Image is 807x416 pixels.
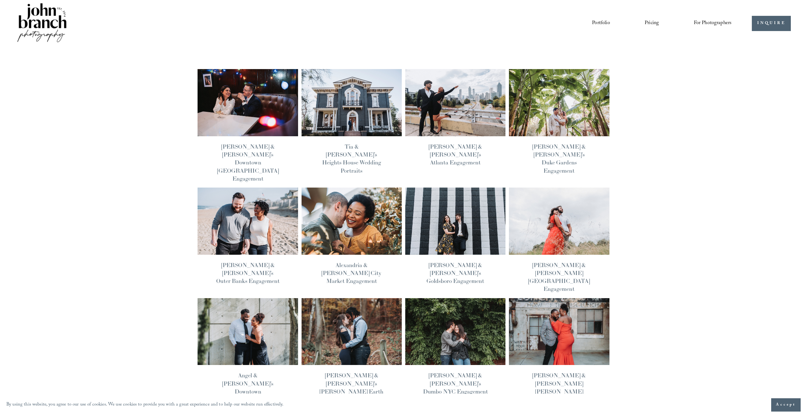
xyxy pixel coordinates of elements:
span: For Photographers [694,18,732,28]
a: [PERSON_NAME] & [PERSON_NAME]’s Outer Banks Engagement [216,261,280,285]
img: Lauren &amp; Ian’s Outer Banks Engagement [197,187,298,255]
img: Francesca &amp; George's Duke Gardens Engagement [509,69,610,137]
a: Pricing [645,18,659,29]
a: [PERSON_NAME] & [PERSON_NAME] [GEOGRAPHIC_DATA] Engagement [528,261,590,293]
a: [PERSON_NAME] & [PERSON_NAME] [PERSON_NAME] Tobacco Campus Engagement [532,372,586,411]
a: INQUIRE [752,16,791,31]
img: Tia &amp; Obinna’s Heights House Wedding Portraits [301,69,402,137]
img: Adrienne &amp; Michael's Goldsboro Engagement [405,187,506,255]
img: Morgan &amp; Cameron's Durham Tobacco Campus Engagement [509,298,610,366]
img: Alexandria &amp; Ahmed's City Market Engagement [301,187,402,255]
a: Tia & [PERSON_NAME]’s Heights House Wedding Portraits [322,143,381,174]
a: Angel & [PERSON_NAME]'s Downtown [GEOGRAPHIC_DATA] Engagement [217,372,279,411]
a: [PERSON_NAME] & [PERSON_NAME]’s Downtown [GEOGRAPHIC_DATA] Engagement [217,143,279,182]
a: folder dropdown [694,18,732,29]
a: [PERSON_NAME] & [PERSON_NAME]'s Dumbo NYC Engagement [423,372,488,395]
img: Samantha &amp; Ryan's NC Museum of Art Engagement [509,187,610,255]
img: Lorena &amp; Tom’s Downtown Durham Engagement [197,69,298,137]
a: [PERSON_NAME] & [PERSON_NAME]’s Atlanta Engagement [429,143,482,166]
a: [PERSON_NAME] & [PERSON_NAME]'s Duke Gardens Engagement [532,143,586,174]
p: By using this website, you agree to our use of cookies. We use cookies to provide you with a grea... [6,400,284,410]
a: Portfolio [592,18,610,29]
button: Accept [771,398,801,412]
img: Angel &amp; Brandon's Downtown Raleigh Engagement [197,298,298,366]
img: Shakira &amp; Shawn’s Atlanta Engagement [405,69,506,137]
a: Alexandria & [PERSON_NAME] City Market Engagement [322,261,381,285]
img: Miranda &amp; Jeremy's Timberlake Earth Sanctuary Engagement [301,298,402,366]
span: Accept [776,402,796,408]
a: [PERSON_NAME] & [PERSON_NAME]'s Goldsboro Engagement [426,261,484,285]
a: [PERSON_NAME] & [PERSON_NAME]'s [PERSON_NAME] Earth Sanctuary Engagement [320,372,383,403]
img: Amanda &amp; Alex's Dumbo NYC Engagement [405,298,506,366]
img: John Branch IV Photography [16,2,68,45]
